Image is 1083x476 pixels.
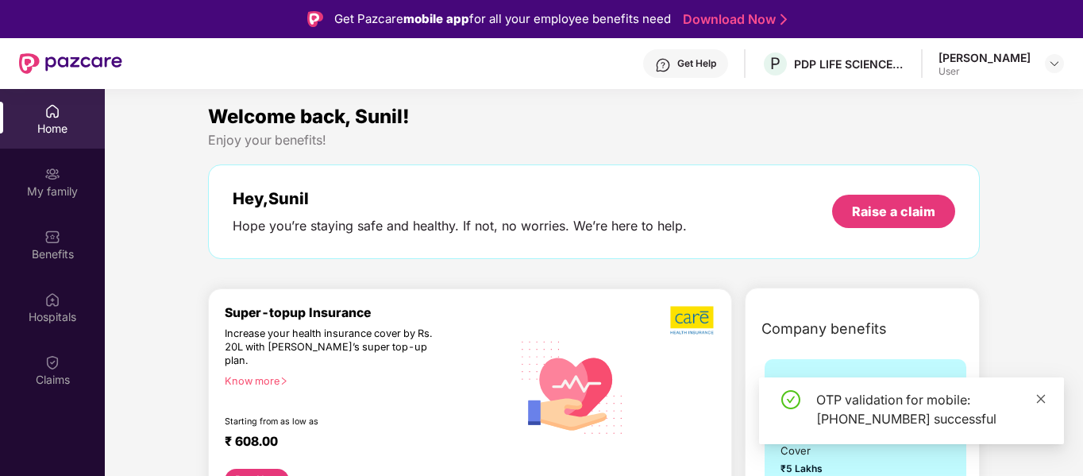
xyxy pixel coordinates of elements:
[44,354,60,370] img: svg+xml;base64,PHN2ZyBpZD0iQ2xhaW0iIHhtbG5zPSJodHRwOi8vd3d3LnczLm9yZy8yMDAwL3N2ZyIgd2lkdGg9IjIwIi...
[683,11,782,28] a: Download Now
[279,377,288,385] span: right
[816,390,1045,428] div: OTP validation for mobile: [PHONE_NUMBER] successful
[225,416,444,428] div: Starting from as low as
[670,305,715,335] img: b5dec4f62d2307b9de63beb79f102df3.png
[225,305,511,320] div: Super-topup Insurance
[1035,393,1046,404] span: close
[781,390,800,409] span: check-circle
[677,57,716,70] div: Get Help
[307,11,323,27] img: Logo
[938,50,1031,65] div: [PERSON_NAME]
[225,375,502,386] div: Know more
[770,54,780,73] span: P
[44,166,60,182] img: svg+xml;base64,PHN2ZyB3aWR0aD0iMjAiIGhlaWdodD0iMjAiIHZpZXdCb3g9IjAgMCAyMCAyMCIgZmlsbD0ibm9uZSIgeG...
[780,461,855,476] span: ₹5 Lakhs
[780,375,866,443] span: GROUP HEALTH INSURANCE
[780,11,787,28] img: Stroke
[334,10,671,29] div: Get Pazcare for all your employee benefits need
[208,132,980,149] div: Enjoy your benefits!
[511,324,634,449] img: svg+xml;base64,PHN2ZyB4bWxucz0iaHR0cDovL3d3dy53My5vcmcvMjAwMC9zdmciIHhtbG5zOnhsaW5rPSJodHRwOi8vd3...
[44,229,60,245] img: svg+xml;base64,PHN2ZyBpZD0iQmVuZWZpdHMiIHhtbG5zPSJodHRwOi8vd3d3LnczLm9yZy8yMDAwL3N2ZyIgd2lkdGg9Ij...
[938,65,1031,78] div: User
[233,218,687,234] div: Hope you’re staying safe and healthy. If not, no worries. We’re here to help.
[403,11,469,26] strong: mobile app
[655,57,671,73] img: svg+xml;base64,PHN2ZyBpZD0iSGVscC0zMngzMiIgeG1sbnM9Imh0dHA6Ly93d3cudzMub3JnLzIwMDAvc3ZnIiB3aWR0aD...
[19,53,122,74] img: New Pazcare Logo
[208,105,410,128] span: Welcome back, Sunil!
[44,103,60,119] img: svg+xml;base64,PHN2ZyBpZD0iSG9tZSIgeG1sbnM9Imh0dHA6Ly93d3cudzMub3JnLzIwMDAvc3ZnIiB3aWR0aD0iMjAiIG...
[44,292,60,308] img: svg+xml;base64,PHN2ZyBpZD0iSG9zcGl0YWxzIiB4bWxucz0iaHR0cDovL3d3dy53My5vcmcvMjAwMC9zdmciIHdpZHRoPS...
[852,203,935,220] div: Raise a claim
[225,327,442,368] div: Increase your health insurance cover by Rs. 20L with [PERSON_NAME]’s super top-up plan.
[225,434,495,453] div: ₹ 608.00
[761,318,887,340] span: Company benefits
[794,56,905,72] div: PDP LIFE SCIENCE LOGISTICS INDIA PRIVATE LIMITED
[1048,57,1061,70] img: svg+xml;base64,PHN2ZyBpZD0iRHJvcGRvd24tMzJ4MzIiIHhtbG5zPSJodHRwOi8vd3d3LnczLm9yZy8yMDAwL3N2ZyIgd2...
[233,189,687,208] div: Hey, Sunil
